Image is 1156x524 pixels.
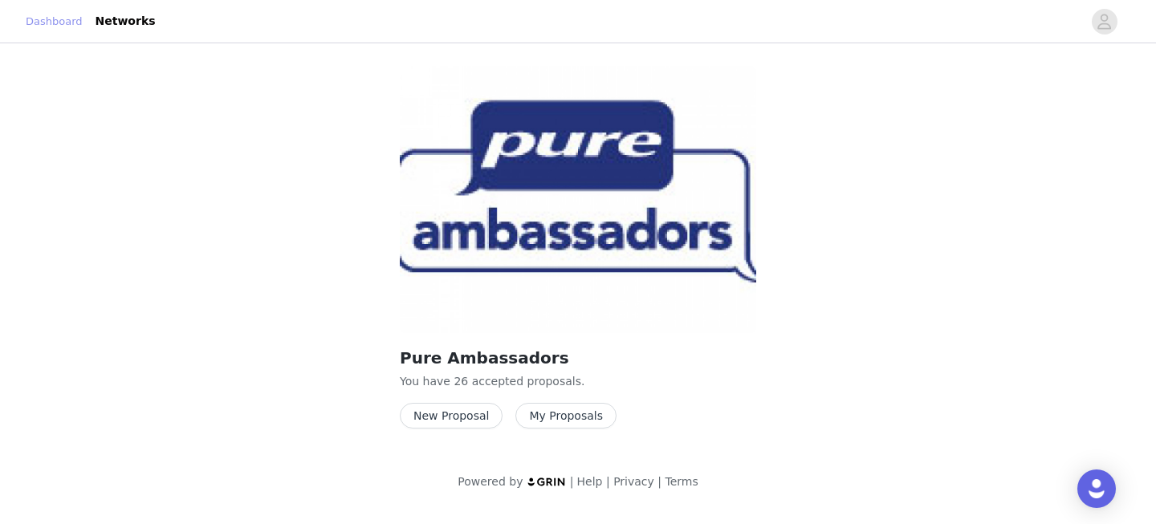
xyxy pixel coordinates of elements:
span: | [606,475,610,488]
h2: Pure Ambassadors [400,346,756,370]
img: logo [527,477,567,487]
a: Privacy [613,475,654,488]
span: s [576,375,581,388]
div: Open Intercom Messenger [1077,469,1116,508]
a: Networks [86,3,165,39]
img: Pure Encapsulations [400,66,756,333]
a: Help [577,475,603,488]
p: You have 26 accepted proposal . [400,373,756,390]
a: Dashboard [26,14,83,30]
span: Powered by [458,475,523,488]
div: avatar [1097,9,1112,35]
span: | [657,475,661,488]
a: Terms [665,475,698,488]
span: | [570,475,574,488]
button: My Proposals [515,403,617,429]
button: New Proposal [400,403,503,429]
